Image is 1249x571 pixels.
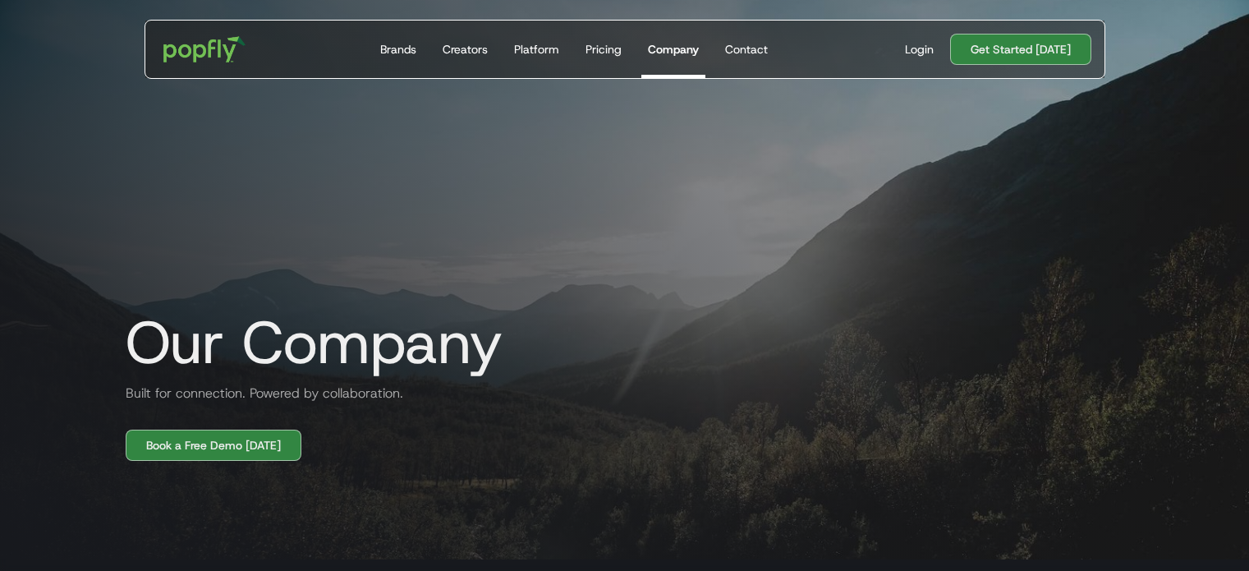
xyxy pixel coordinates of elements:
a: Brands [374,21,423,78]
div: Creators [443,41,488,58]
a: home [152,25,258,74]
h1: Our Company [113,310,503,375]
div: Login [905,41,934,58]
div: Contact [725,41,768,58]
h2: Built for connection. Powered by collaboration. [113,384,403,403]
a: Platform [507,21,566,78]
a: Company [641,21,705,78]
div: Company [648,41,699,58]
div: Platform [514,41,559,58]
div: Brands [380,41,416,58]
a: Pricing [579,21,628,78]
a: Contact [719,21,774,78]
a: Book a Free Demo [DATE] [126,430,301,461]
a: Get Started [DATE] [950,34,1091,65]
a: Login [898,41,940,58]
a: Creators [436,21,494,78]
div: Pricing [585,41,622,58]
